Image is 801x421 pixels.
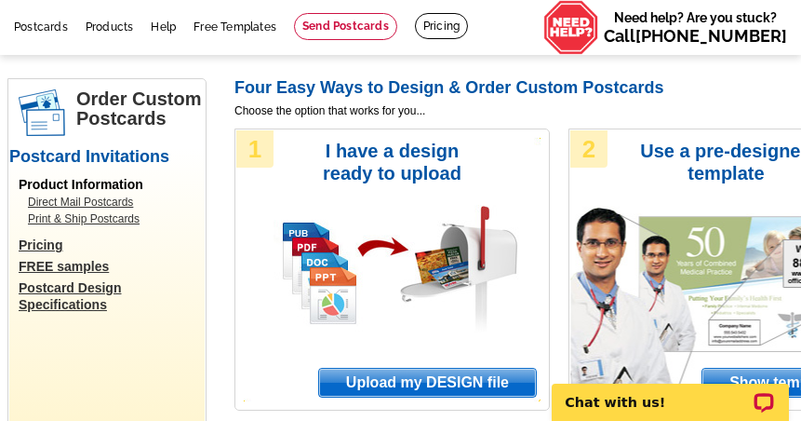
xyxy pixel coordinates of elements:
[635,26,787,46] a: [PHONE_NUMBER]
[19,258,205,275] a: FREE samples
[19,279,205,313] a: Postcard Design Specifications
[570,130,607,168] div: 2
[28,194,195,210] a: Direct Mail Postcards
[319,369,536,397] span: Upload my DESIGN file
[297,140,487,184] h3: I have a design ready to upload
[86,20,134,34] a: Products
[9,147,205,168] h2: Postcard Invitations
[540,362,801,421] iframe: LiveChat chat widget
[236,130,274,168] div: 1
[76,89,205,129] h1: Order Custom Postcards
[604,8,787,46] span: Need help? Are you stuck?
[19,237,205,253] a: Pricing
[28,210,195,227] a: Print & Ship Postcards
[318,368,537,398] a: Upload my DESIGN file
[19,177,143,192] span: Product Information
[194,20,276,34] a: Free Templates
[604,26,787,46] span: Call
[151,20,176,34] a: Help
[19,89,65,136] img: postcards.png
[14,20,68,34] a: Postcards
